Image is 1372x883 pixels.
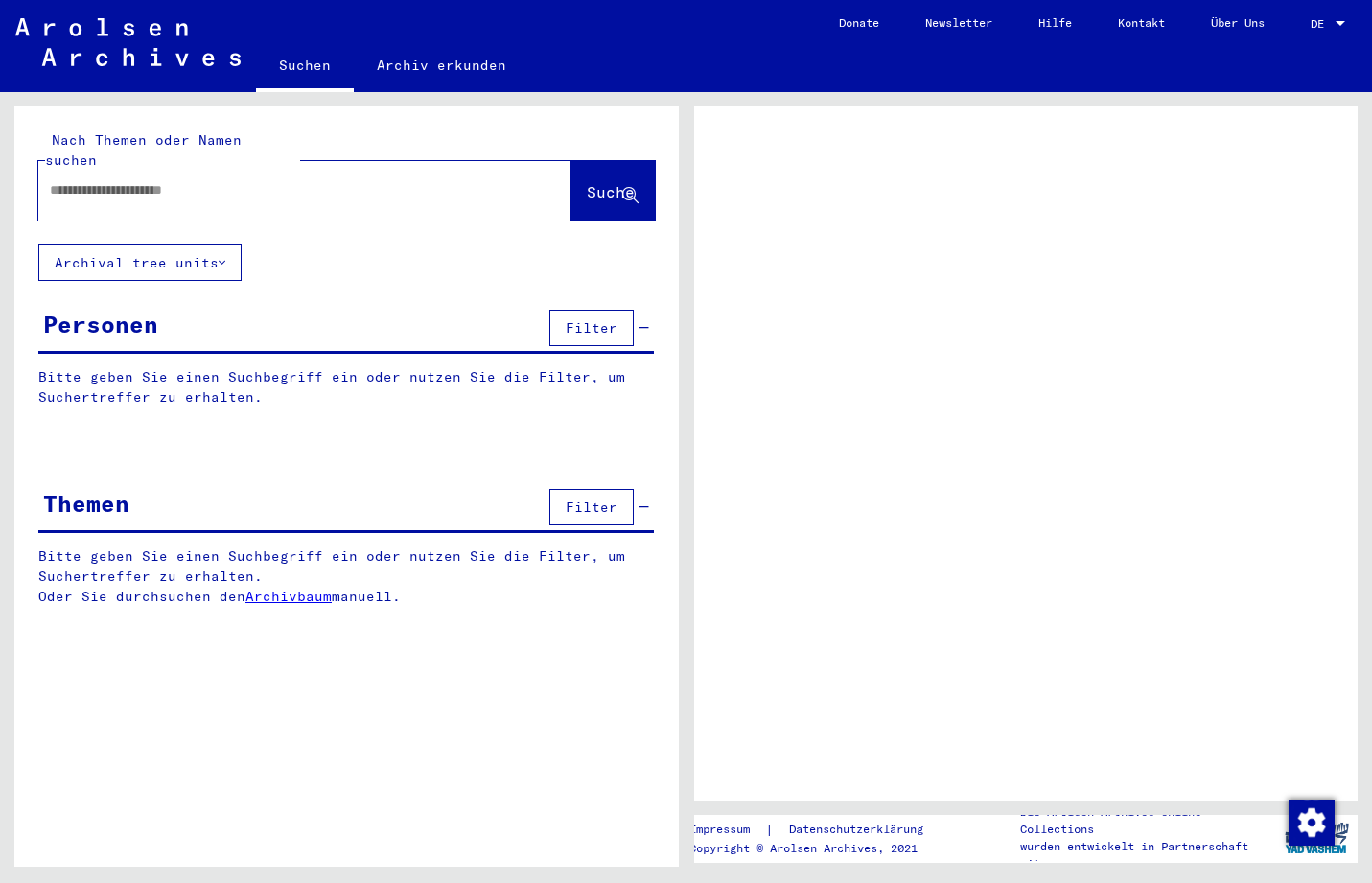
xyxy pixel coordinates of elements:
[549,310,634,346] button: Filter
[256,42,354,92] a: Suchen
[1288,799,1334,845] div: Zustimmung ändern
[689,820,765,840] a: Impressum
[38,244,242,281] button: Archival tree units
[566,319,617,337] span: Filter
[43,486,129,521] div: Themen
[570,161,655,221] button: Suche
[1020,838,1275,872] p: wurden entwickelt in Partnerschaft mit
[1020,803,1275,838] p: Die Arolsen Archives Online-Collections
[15,18,241,66] img: Arolsen_neg.svg
[774,820,946,840] a: Datenschutzerklärung
[354,42,529,88] a: Archiv erkunden
[43,307,158,341] div: Personen
[1289,800,1335,846] img: Zustimmung ändern
[549,489,634,525] button: Filter
[689,820,946,840] div: |
[45,131,242,169] mat-label: Nach Themen oder Namen suchen
[566,499,617,516] span: Filter
[1281,814,1353,862] img: yv_logo.png
[1311,17,1332,31] span: DE
[689,840,946,857] p: Copyright © Arolsen Archives, 2021
[587,182,635,201] span: Suche
[245,588,332,605] a: Archivbaum
[38,546,655,607] p: Bitte geben Sie einen Suchbegriff ein oder nutzen Sie die Filter, um Suchertreffer zu erhalten. O...
[38,367,654,407] p: Bitte geben Sie einen Suchbegriff ein oder nutzen Sie die Filter, um Suchertreffer zu erhalten.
